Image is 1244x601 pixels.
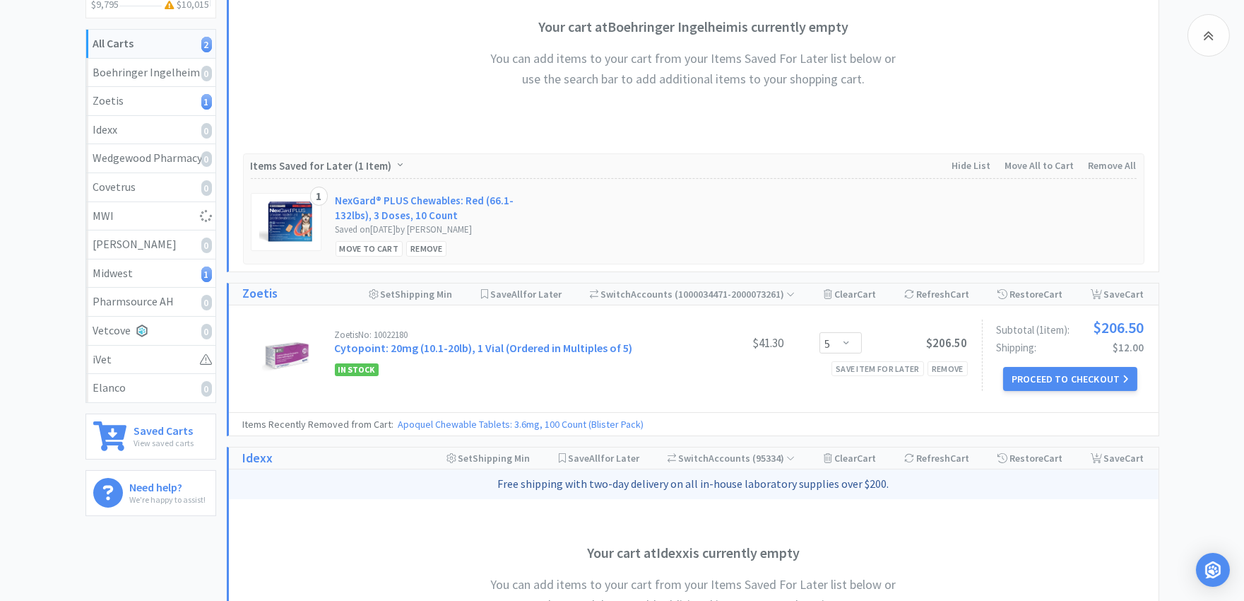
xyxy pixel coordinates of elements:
span: Save for Later [568,452,639,465]
span: ( 1000034471-2000073261 ) [673,288,795,300]
i: 0 [201,66,212,81]
div: Midwest [93,264,208,283]
i: 0 [201,123,212,139]
div: Items Recently Removed from Cart: [229,412,1159,436]
a: iVet [86,346,215,375]
a: Covetrus0 [86,173,215,202]
span: $12.00 [1113,341,1144,354]
button: Proceed to Checkout [1003,367,1137,391]
h3: Your cart at Idexx is currently empty [482,542,906,564]
div: Zoetis [93,92,208,110]
span: Remove All [1089,159,1137,172]
p: View saved carts [134,436,194,450]
span: All [589,452,600,465]
div: Elanco [93,379,208,397]
div: Refresh [904,448,969,469]
div: Accounts [590,284,795,305]
a: Elanco0 [86,374,215,402]
span: Cart [1125,452,1144,465]
span: $206.50 [927,335,968,351]
i: 0 [201,151,212,167]
span: Set [381,288,396,300]
div: Shipping Min [369,284,453,305]
a: Zoetis [243,284,278,304]
a: Boehringer Ingelheim0 [86,59,215,88]
div: Wedgewood Pharmacy [93,149,208,168]
span: Switch [600,288,631,300]
div: Shipping: [997,342,1144,353]
span: Switch [678,452,709,465]
h6: Need help? [130,478,206,493]
div: Vetcove [93,322,208,340]
div: Idexx [93,121,208,139]
div: Clear [824,284,876,305]
div: Saved on [DATE] by [PERSON_NAME] [336,223,537,238]
a: Vetcove0 [86,317,215,346]
div: Save [1091,284,1144,305]
h4: You can add items to your cart from your Items Saved For Later list below or use the search bar t... [482,49,906,90]
span: Move All to Cart [1005,159,1074,172]
div: Move to Cart [336,241,403,256]
a: All Carts2 [86,30,215,59]
i: 1 [201,94,212,110]
div: Refresh [904,284,969,305]
i: 2 [201,37,212,52]
span: Save for Later [490,288,562,300]
div: 1 [310,187,328,206]
div: $41.30 [678,334,784,351]
span: Cart [950,452,969,465]
a: Cytopoint: 20mg (10.1-20lb), 1 Vial (Ordered in Multiples of 5) [335,341,633,355]
span: Set [458,452,473,465]
div: Boehringer Ingelheim [93,64,208,82]
span: ( 95334 ) [750,452,795,465]
img: 1905898091ab4003aa6a24262b483f14_586779.png [259,201,312,243]
h6: Saved Carts [134,421,194,436]
span: Cart [857,288,876,300]
span: Cart [1043,452,1062,465]
a: Apoquel Chewable Tablets: 3.6mg, 100 Count (Blister Pack) [398,418,644,431]
div: Save [1091,448,1144,469]
a: NexGard® PLUS Chewables: Red (66.1-132lbs), 3 Doses, 10 Count [336,193,537,223]
a: Saved CartsView saved carts [85,414,216,460]
i: 0 [201,238,212,253]
div: Restore [997,284,1062,305]
span: Cart [1043,288,1062,300]
a: MWI [86,202,215,231]
div: iVet [93,351,208,369]
i: 0 [201,295,212,310]
div: Covetrus [93,178,208,197]
span: Cart [857,452,876,465]
div: Zoetis No: 10022180 [335,330,678,339]
div: Subtotal ( 1 item ): [997,320,1144,335]
div: Accounts [668,448,795,469]
div: Remove [406,241,446,256]
span: 1 Item [359,159,389,173]
span: Items Saved for Later ( ) [251,159,396,173]
div: Restore [997,448,1062,469]
span: $206.50 [1094,320,1144,335]
a: Pharmsource AH0 [86,288,215,317]
a: Idexx [243,448,273,469]
div: [PERSON_NAME] [93,235,208,254]
i: 0 [201,324,212,339]
p: Free shipping with two-day delivery on all in-house laboratory supplies over $200. [235,475,1153,494]
i: 0 [201,381,212,397]
div: Save item for later [831,361,924,376]
div: Remove [928,361,968,376]
div: Open Intercom Messenger [1196,553,1230,587]
span: Cart [950,288,969,300]
span: Hide List [952,159,991,172]
div: Shipping Min [446,448,531,469]
a: [PERSON_NAME]0 [86,231,215,259]
span: Cart [1125,288,1144,300]
div: Clear [824,448,876,469]
a: Midwest1 [86,259,215,288]
a: Wedgewood Pharmacy0 [86,144,215,173]
img: bd664e03be1e4343977eeb9e4a5ab1c4_529555.jpeg [262,330,312,380]
i: 1 [201,267,212,282]
p: We're happy to assist! [130,493,206,506]
a: Idexx0 [86,116,215,145]
strong: All Carts [93,36,134,50]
